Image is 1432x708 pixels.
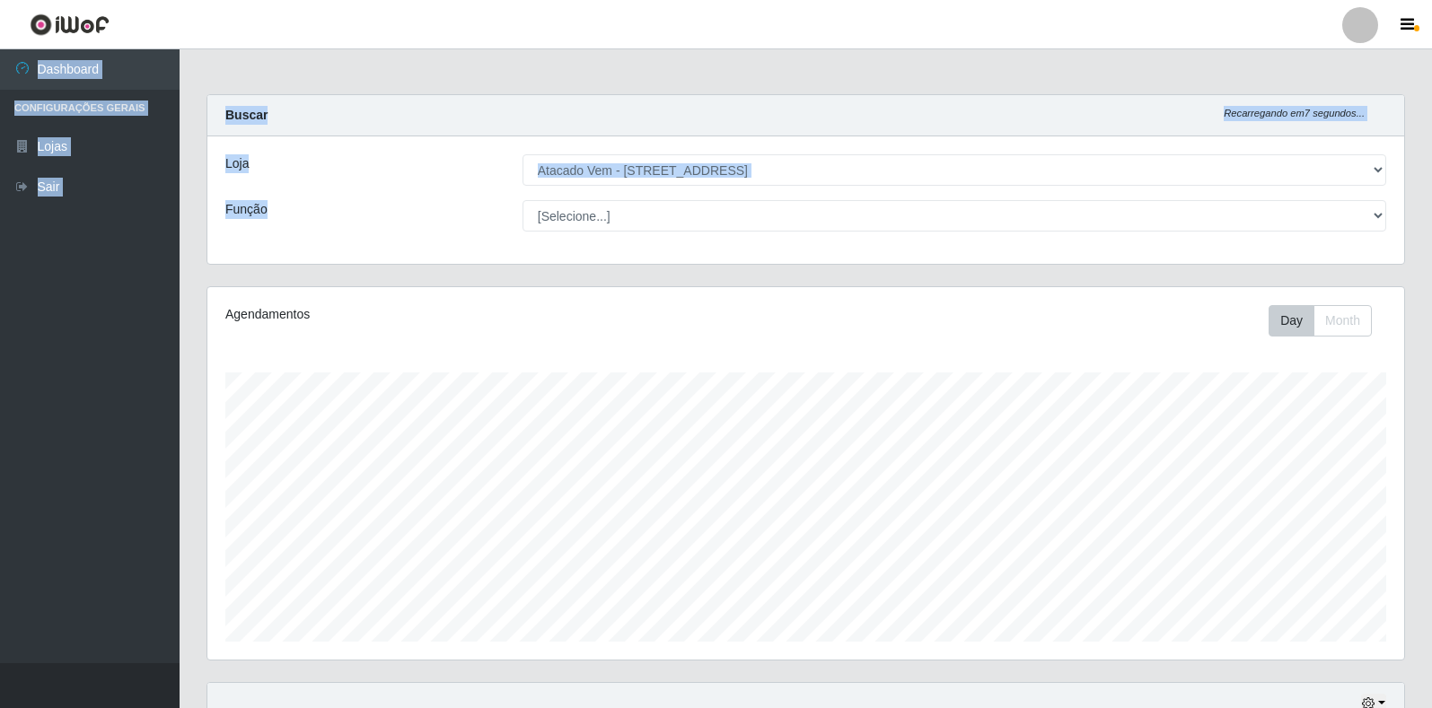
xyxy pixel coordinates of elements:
strong: Buscar [225,108,268,122]
i: Recarregando em 7 segundos... [1224,108,1365,118]
div: Toolbar with button groups [1269,305,1386,337]
button: Day [1269,305,1314,337]
img: CoreUI Logo [30,13,110,36]
div: First group [1269,305,1372,337]
button: Month [1313,305,1372,337]
div: Agendamentos [225,305,693,324]
label: Função [225,200,268,219]
label: Loja [225,154,249,173]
